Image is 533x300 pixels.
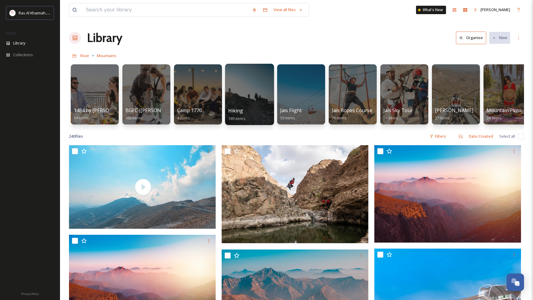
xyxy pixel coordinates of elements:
img: Wadi Shawka Ras Al Khaimah UAE.jpg [222,145,368,243]
a: Jais Flight59 items [280,108,302,121]
button: Open Chat [507,274,524,291]
a: What's New [416,6,446,14]
a: Root [80,52,89,59]
a: Mountain Picnic24 items [487,108,523,121]
a: Mountains [97,52,116,59]
a: Camp 17704 items [177,108,202,121]
a: Jais Sky Tour76 items [383,108,413,121]
span: 59 items [280,115,295,121]
span: 480 items [125,115,142,121]
span: Mountain Picnic [487,107,523,114]
span: Jais Ropes Course [332,107,372,114]
span: 24 items [487,115,502,121]
img: thumbnail [69,145,217,229]
span: 4 items [177,115,190,121]
a: Privacy Policy [21,290,39,297]
span: Mountains [97,53,116,58]
a: Organise [456,32,489,44]
span: Privacy Policy [21,292,39,296]
span: Jais Sky Tour [383,107,413,114]
span: 26 items [332,115,347,121]
span: Hiking [228,107,243,114]
input: Search your library [83,3,249,17]
a: [PERSON_NAME] [471,4,513,16]
a: BGEC ([PERSON_NAME] Explorers Camp)480 items [125,108,217,121]
span: 189 items [228,115,246,121]
img: Jebel Jais Ras Al Khaimah_UAE.jpg [374,145,521,243]
a: View all files [271,4,306,16]
span: BGEC ([PERSON_NAME] Explorers Camp) [125,107,217,114]
span: Jais Flight [280,107,302,114]
span: 240 file s [69,133,83,139]
button: Organise [456,32,486,44]
span: [PERSON_NAME] [435,107,473,114]
span: Root [80,53,89,58]
div: Filters [427,130,449,142]
a: [PERSON_NAME]27 items [435,108,473,121]
span: 1484 by [PERSON_NAME] [74,107,131,114]
span: Collections [13,52,33,58]
a: Hiking189 items [228,108,246,121]
button: New [489,32,510,44]
a: 1484 by [PERSON_NAME]54 items [74,108,131,121]
div: Date Created [466,130,496,142]
span: 27 items [435,115,450,121]
span: Camp 1770 [177,107,202,114]
span: Select all [499,133,515,139]
a: Jais Ropes Course26 items [332,108,372,121]
span: MEDIA [6,31,16,35]
span: [PERSON_NAME] [481,7,510,12]
span: Library [13,40,25,46]
img: Logo_RAKTDA_RGB-01.png [10,10,16,16]
span: 54 items [74,115,89,121]
span: Ras Al Khaimah Tourism Development Authority [19,10,103,16]
span: 76 items [383,115,398,121]
a: Library [87,29,122,47]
